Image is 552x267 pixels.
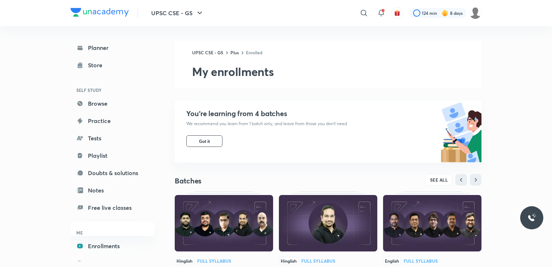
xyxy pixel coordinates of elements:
button: UPSC CSE - GS [147,6,208,20]
div: Full Syllabus [404,259,438,263]
a: Plus [230,50,239,55]
a: Doubts & solutions [71,166,154,180]
div: Full Syllabus [301,259,335,263]
a: Free live classes [71,200,154,215]
p: We recommend you learn from 1 batch only, and leave from those you don’t need [186,121,347,127]
h6: SELF STUDY [71,84,154,96]
a: Notes [71,183,154,198]
span: English [383,257,401,265]
button: Got it [186,135,222,147]
a: Planner [71,41,154,55]
a: Practice [71,114,154,128]
h2: My enrollments [192,64,481,79]
img: Thumbnail [175,195,273,251]
a: Enrolled [246,50,262,55]
span: Hinglish [279,257,298,265]
a: Browse [71,96,154,111]
img: Thumbnail [279,195,377,251]
img: batch [441,101,481,162]
img: Kiran Saini [469,7,481,19]
a: UPSC CSE - GS [192,50,223,55]
img: streak [441,9,449,17]
span: Got it [199,138,210,144]
a: Store [71,58,154,72]
button: avatar [391,7,403,19]
span: Hinglish [175,257,194,265]
span: SEE ALL [430,177,448,182]
img: Thumbnail [383,195,481,251]
a: Playlist [71,148,154,163]
a: Tests [71,131,154,145]
img: ttu [527,213,536,222]
img: avatar [394,10,400,16]
h4: You’re learning from 4 batches [186,109,347,118]
a: Enrollments [71,239,154,253]
div: Full Syllabus [197,259,231,263]
h6: ME [71,226,154,239]
a: Company Logo [71,8,129,18]
div: Store [88,61,107,69]
img: Company Logo [71,8,129,17]
h4: Batches [175,176,328,186]
button: SEE ALL [425,174,453,186]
